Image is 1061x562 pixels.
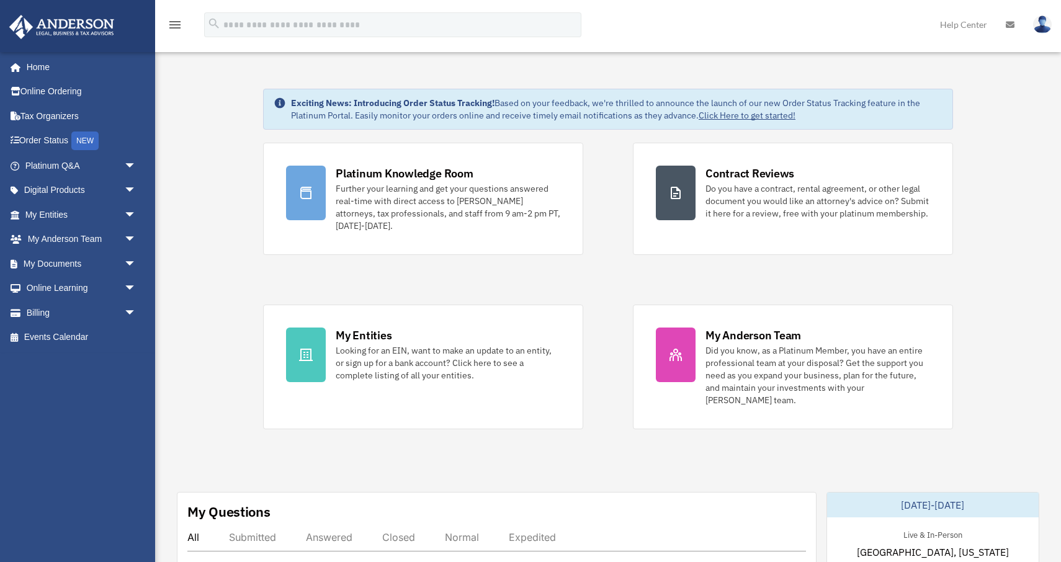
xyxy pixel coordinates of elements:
[291,97,495,109] strong: Exciting News: Introducing Order Status Tracking!
[705,344,930,406] div: Did you know, as a Platinum Member, you have an entire professional team at your disposal? Get th...
[9,104,155,128] a: Tax Organizers
[124,227,149,252] span: arrow_drop_down
[263,143,583,255] a: Platinum Knowledge Room Further your learning and get your questions answered real-time with dire...
[207,17,221,30] i: search
[336,344,560,381] div: Looking for an EIN, want to make an update to an entity, or sign up for a bank account? Click her...
[9,55,149,79] a: Home
[336,328,392,343] div: My Entities
[9,79,155,104] a: Online Ordering
[9,178,155,203] a: Digital Productsarrow_drop_down
[124,202,149,228] span: arrow_drop_down
[827,493,1039,517] div: [DATE]-[DATE]
[291,97,942,122] div: Based on your feedback, we're thrilled to announce the launch of our new Order Status Tracking fe...
[9,128,155,154] a: Order StatusNEW
[893,527,972,540] div: Live & In-Person
[705,182,930,220] div: Do you have a contract, rental agreement, or other legal document you would like an attorney's ad...
[9,325,155,350] a: Events Calendar
[705,328,801,343] div: My Anderson Team
[124,276,149,301] span: arrow_drop_down
[336,182,560,232] div: Further your learning and get your questions answered real-time with direct access to [PERSON_NAM...
[9,300,155,325] a: Billingarrow_drop_down
[187,531,199,543] div: All
[699,110,795,121] a: Click Here to get started!
[124,153,149,179] span: arrow_drop_down
[9,251,155,276] a: My Documentsarrow_drop_down
[9,276,155,301] a: Online Learningarrow_drop_down
[6,15,118,39] img: Anderson Advisors Platinum Portal
[168,22,182,32] a: menu
[509,531,556,543] div: Expedited
[1033,16,1052,33] img: User Pic
[633,305,953,429] a: My Anderson Team Did you know, as a Platinum Member, you have an entire professional team at your...
[445,531,479,543] div: Normal
[168,17,182,32] i: menu
[263,305,583,429] a: My Entities Looking for an EIN, want to make an update to an entity, or sign up for a bank accoun...
[71,132,99,150] div: NEW
[9,202,155,227] a: My Entitiesarrow_drop_down
[9,227,155,252] a: My Anderson Teamarrow_drop_down
[857,545,1009,560] span: [GEOGRAPHIC_DATA], [US_STATE]
[229,531,276,543] div: Submitted
[124,251,149,277] span: arrow_drop_down
[382,531,415,543] div: Closed
[9,153,155,178] a: Platinum Q&Aarrow_drop_down
[124,300,149,326] span: arrow_drop_down
[336,166,473,181] div: Platinum Knowledge Room
[705,166,794,181] div: Contract Reviews
[124,178,149,203] span: arrow_drop_down
[633,143,953,255] a: Contract Reviews Do you have a contract, rental agreement, or other legal document you would like...
[187,502,271,521] div: My Questions
[306,531,352,543] div: Answered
